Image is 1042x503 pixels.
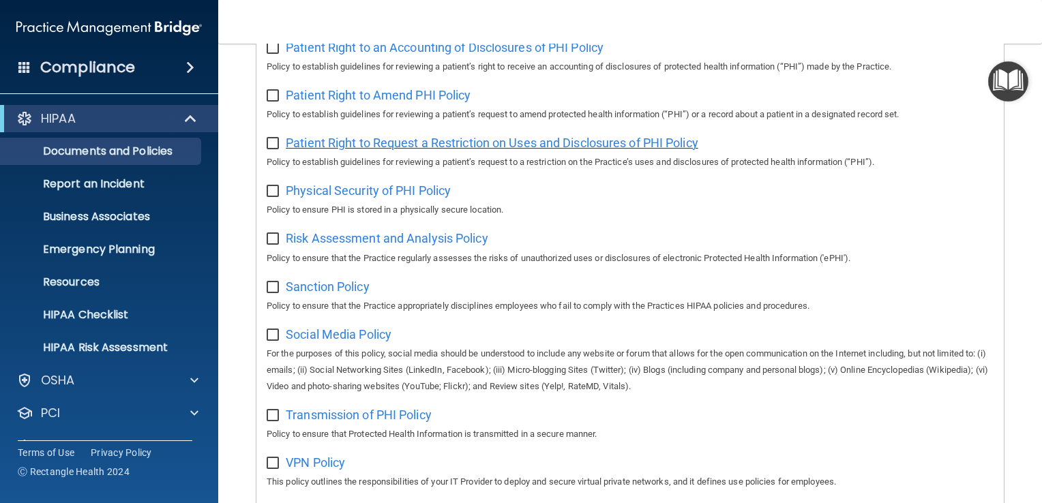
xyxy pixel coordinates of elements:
span: Sanction Policy [286,279,370,294]
p: Policy to establish guidelines for reviewing a patient’s request to amend protected health inform... [267,106,994,123]
p: Policy to establish guidelines for reviewing a patient’s right to receive an accounting of disclo... [267,59,994,75]
p: PCI [41,405,60,421]
span: Patient Right to Amend PHI Policy [286,88,471,102]
p: Resources [9,275,195,289]
span: VPN Policy [286,455,345,470]
img: PMB logo [16,14,202,42]
p: Documents and Policies [9,144,195,158]
p: OSHA [41,372,75,388]
span: Physical Security of PHI Policy [286,183,451,198]
p: Business Associates [9,210,195,224]
h4: Compliance [40,58,135,77]
a: Privacy Policy [91,446,152,459]
p: Policy to ensure that the Practice appropriately disciplines employees who fail to comply with th... [267,298,994,314]
a: OfficeSafe University [16,438,198,454]
p: Policy to ensure PHI is stored in a physically secure location. [267,202,994,218]
span: Patient Right to an Accounting of Disclosures of PHI Policy [286,40,604,55]
p: Emergency Planning [9,243,195,256]
a: PCI [16,405,198,421]
a: HIPAA [16,110,198,127]
span: Transmission of PHI Policy [286,408,432,422]
span: Ⓒ Rectangle Health 2024 [18,465,130,478]
p: OfficeSafe University [41,438,170,454]
p: Policy to establish guidelines for reviewing a patient’s request to a restriction on the Practice... [267,154,994,170]
a: Terms of Use [18,446,74,459]
p: HIPAA Risk Assessment [9,341,195,354]
a: OSHA [16,372,198,388]
p: HIPAA [41,110,76,127]
span: Social Media Policy [286,327,391,341]
p: For the purposes of this policy, social media should be understood to include any website or foru... [267,346,994,395]
p: HIPAA Checklist [9,308,195,322]
button: Open Resource Center [988,61,1028,102]
p: Policy to ensure that the Practice regularly assesses the risks of unauthorized uses or disclosur... [267,250,994,266]
p: Report an Incident [9,177,195,191]
span: Risk Assessment and Analysis Policy [286,231,488,245]
p: Policy to ensure that Protected Health Information is transmitted in a secure manner. [267,426,994,442]
p: This policy outlines the responsibilities of your IT Provider to deploy and secure virtual privat... [267,474,994,490]
span: Patient Right to Request a Restriction on Uses and Disclosures of PHI Policy [286,136,698,150]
